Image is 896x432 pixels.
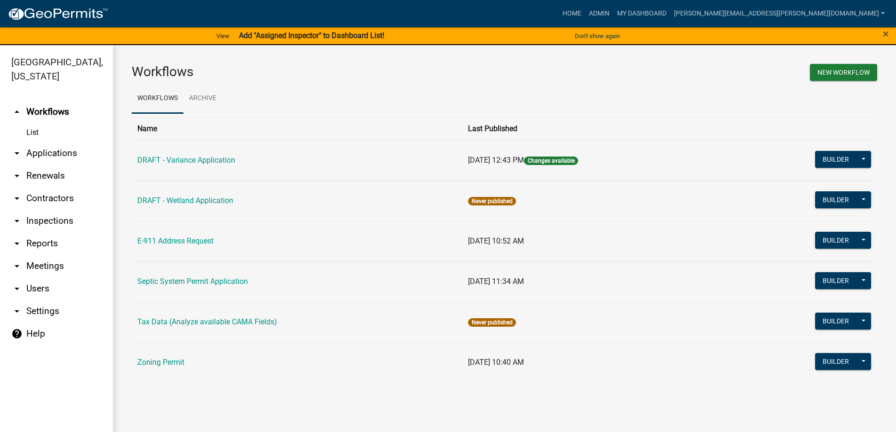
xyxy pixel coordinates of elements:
th: Name [132,117,462,140]
th: Last Published [462,117,728,140]
button: Builder [815,313,856,330]
span: [DATE] 12:43 PM [468,156,524,165]
h3: Workflows [132,64,498,80]
button: Builder [815,272,856,289]
a: Archive [183,84,222,114]
a: DRAFT - Variance Application [137,156,235,165]
i: help [11,328,23,339]
i: arrow_drop_down [11,170,23,181]
i: arrow_drop_down [11,238,23,249]
a: Septic System Permit Application [137,277,248,286]
i: arrow_drop_down [11,215,23,227]
i: arrow_drop_up [11,106,23,118]
a: My Dashboard [613,5,670,23]
button: Builder [815,151,856,168]
span: [DATE] 11:34 AM [468,277,524,286]
button: Builder [815,191,856,208]
a: DRAFT - Wetland Application [137,196,233,205]
i: arrow_drop_down [11,283,23,294]
a: Home [559,5,585,23]
a: Zoning Permit [137,358,184,367]
a: View [213,28,233,44]
strong: Add "Assigned Inspector" to Dashboard List! [239,31,384,40]
i: arrow_drop_down [11,306,23,317]
button: Don't show again [571,28,624,44]
button: New Workflow [810,64,877,81]
span: Never published [468,318,515,327]
span: [DATE] 10:40 AM [468,358,524,367]
button: Builder [815,232,856,249]
a: [PERSON_NAME][EMAIL_ADDRESS][PERSON_NAME][DOMAIN_NAME] [670,5,888,23]
a: Tax Data (Analyze available CAMA Fields) [137,317,277,326]
span: Changes available [524,157,578,165]
button: Builder [815,353,856,370]
span: [DATE] 10:52 AM [468,236,524,245]
a: Admin [585,5,613,23]
i: arrow_drop_down [11,193,23,204]
a: Workflows [132,84,183,114]
i: arrow_drop_down [11,148,23,159]
span: Never published [468,197,515,205]
span: × [883,27,889,40]
button: Close [883,28,889,39]
i: arrow_drop_down [11,260,23,272]
a: E-911 Address Request [137,236,214,245]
